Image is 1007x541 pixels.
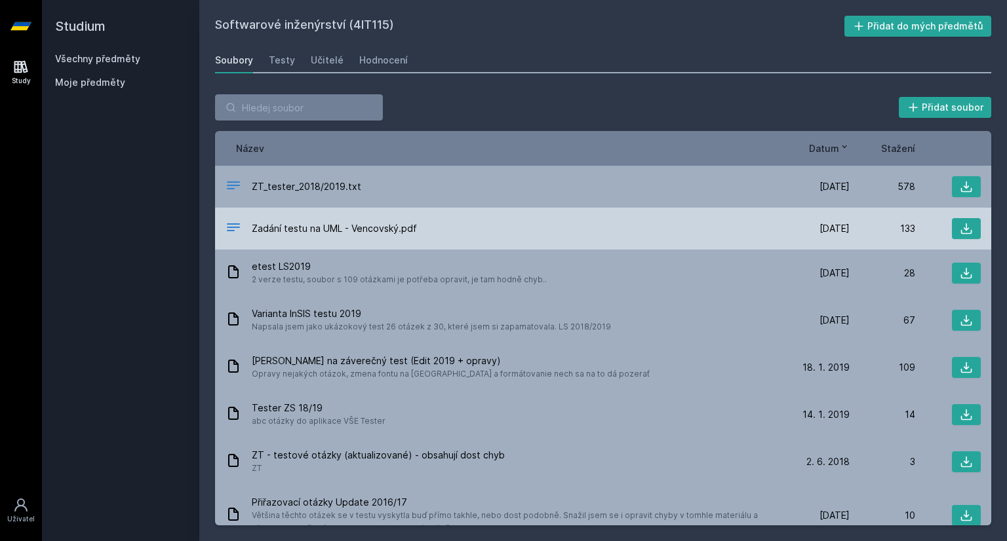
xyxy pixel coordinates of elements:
[55,76,125,89] span: Moje předměty
[802,361,850,374] span: 18. 1. 2019
[311,54,344,67] div: Učitelé
[850,267,915,280] div: 28
[3,52,39,92] a: Study
[881,141,915,155] button: Stažení
[12,76,31,86] div: Study
[252,509,779,535] span: Většina těchto otázek se v testu vyskytla buď přímo takhle, nebo dost podobně. Snažil jsem se i o...
[252,415,385,428] span: abc otázky do aplikace VŠE Tester
[7,514,35,524] div: Uživatel
[269,47,295,73] a: Testy
[844,16,992,37] button: Přidat do mých předmětů
[850,222,915,235] div: 133
[850,361,915,374] div: 109
[252,307,611,320] span: Varianta InSIS testu 2019
[819,222,850,235] span: [DATE]
[269,54,295,67] div: Testy
[899,97,992,118] button: Přidat soubor
[226,177,241,196] div: TXT
[252,222,417,235] span: Zadání testu na UML - Vencovský.pdf
[850,509,915,522] div: 10
[806,455,850,468] span: 2. 6. 2018
[850,180,915,193] div: 578
[819,180,850,193] span: [DATE]
[809,141,850,155] button: Datum
[819,509,850,522] span: [DATE]
[359,54,408,67] div: Hodnocení
[215,54,253,67] div: Soubory
[252,496,779,509] span: Přiřazovací otázky Update 2016/17
[819,267,850,280] span: [DATE]
[252,462,505,475] span: ZT
[252,273,547,286] span: 2 verze testu, soubor s 109 otázkami je potřeba opravit, je tam hodně chyb..
[802,408,850,421] span: 14. 1. 2019
[359,47,408,73] a: Hodnocení
[3,491,39,531] a: Uživatel
[850,314,915,327] div: 67
[215,94,383,121] input: Hledej soubor
[809,141,839,155] span: Datum
[850,455,915,468] div: 3
[55,53,140,64] a: Všechny předměty
[236,141,264,155] button: Název
[215,47,253,73] a: Soubory
[819,314,850,327] span: [DATE]
[252,449,505,462] span: ZT - testové otázky (aktualizované) - obsahují dost chyb
[850,408,915,421] div: 14
[252,354,650,367] span: [PERSON_NAME] na záverečný test (Edit 2019 + opravy)
[226,219,241,238] div: PDF
[311,47,344,73] a: Učitelé
[252,401,385,415] span: Tester ZS 18/19
[252,367,650,381] span: Opravy nejakých otázok, zmena fontu na [GEOGRAPHIC_DATA] a formátovanie nech sa na to dá pozerať
[215,16,844,37] h2: Softwarové inženýrství (4IT115)
[252,320,611,333] span: Napsala jsem jako ukázokový test 26 otázek z 30, které jsem si zapamatovala. LS 2018/2019
[252,260,547,273] span: etest LS2019
[252,180,361,193] span: ZT_tester_2018/2019.txt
